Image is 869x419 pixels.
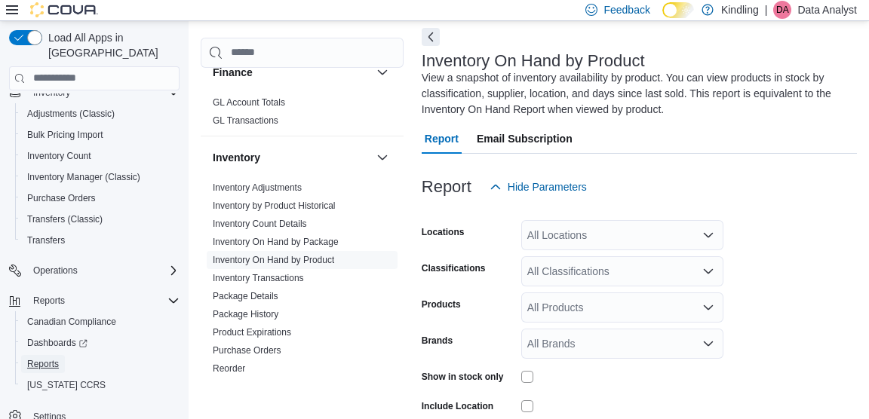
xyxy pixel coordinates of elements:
[21,334,94,352] a: Dashboards
[21,376,112,394] a: [US_STATE] CCRS
[27,261,84,280] button: Operations
[213,182,302,194] span: Inventory Adjustments
[21,355,65,373] a: Reports
[213,150,260,165] h3: Inventory
[21,355,180,373] span: Reports
[508,179,587,194] span: Hide Parameters
[373,148,392,167] button: Inventory
[21,231,180,249] span: Transfers
[422,400,493,412] label: Include Location
[422,178,471,196] h3: Report
[773,1,791,19] div: Data Analyst
[27,316,116,328] span: Canadian Compliance
[21,231,71,249] a: Transfers
[213,381,250,393] span: Transfers
[213,218,307,230] span: Inventory Count Details
[662,2,694,18] input: Dark Mode
[27,84,76,102] button: Inventory
[213,381,250,392] a: Transfers
[27,337,88,349] span: Dashboards
[425,124,459,154] span: Report
[422,52,645,70] h3: Inventory On Hand by Product
[213,97,285,108] a: GL Account Totals
[21,168,146,186] a: Inventory Manager (Classic)
[373,63,392,81] button: Finance
[21,126,180,144] span: Bulk Pricing Import
[21,105,121,123] a: Adjustments (Classic)
[702,338,714,350] button: Open list of options
[21,210,109,228] a: Transfers (Classic)
[213,115,278,126] a: GL Transactions
[213,255,334,265] a: Inventory On Hand by Product
[15,311,186,332] button: Canadian Compliance
[21,168,180,186] span: Inventory Manager (Classic)
[213,326,291,338] span: Product Expirations
[21,189,180,207] span: Purchase Orders
[797,1,857,19] p: Data Analyst
[33,265,78,277] span: Operations
[213,363,245,374] a: Reorder
[662,18,663,19] span: Dark Mode
[776,1,789,19] span: DA
[213,327,291,338] a: Product Expirations
[33,295,65,307] span: Reports
[15,375,186,396] button: [US_STATE] CCRS
[422,298,461,310] label: Products
[30,2,98,17] img: Cova
[42,30,180,60] span: Load All Apps in [GEOGRAPHIC_DATA]
[27,129,103,141] span: Bulk Pricing Import
[422,28,440,46] button: Next
[213,236,339,248] span: Inventory On Hand by Package
[15,230,186,251] button: Transfers
[33,87,70,99] span: Inventory
[201,93,404,136] div: Finance
[3,82,186,103] button: Inventory
[27,234,65,246] span: Transfers
[21,189,102,207] a: Purchase Orders
[422,262,486,274] label: Classifications
[27,108,115,120] span: Adjustments (Classic)
[702,265,714,277] button: Open list of options
[213,65,253,80] h3: Finance
[213,96,285,109] span: GL Account Totals
[702,229,714,241] button: Open list of options
[765,1,768,19] p: |
[15,167,186,188] button: Inventory Manager (Classic)
[213,362,245,375] span: Reorder
[27,261,180,280] span: Operations
[213,308,278,320] span: Package History
[15,353,186,375] button: Reports
[15,188,186,209] button: Purchase Orders
[213,200,336,212] span: Inventory by Product Historical
[27,358,59,370] span: Reports
[213,200,336,211] a: Inventory by Product Historical
[27,213,103,225] span: Transfers (Classic)
[213,219,307,229] a: Inventory Count Details
[484,172,593,202] button: Hide Parameters
[15,209,186,230] button: Transfers (Classic)
[27,292,180,310] span: Reports
[213,65,370,80] button: Finance
[213,273,304,283] a: Inventory Transactions
[213,290,278,302] span: Package Details
[213,237,339,247] a: Inventory On Hand by Package
[21,147,180,165] span: Inventory Count
[21,313,180,331] span: Canadian Compliance
[213,254,334,266] span: Inventory On Hand by Product
[422,371,504,383] label: Show in stock only
[27,84,180,102] span: Inventory
[21,126,109,144] a: Bulk Pricing Import
[201,179,404,402] div: Inventory
[213,115,278,127] span: GL Transactions
[422,335,453,347] label: Brands
[3,290,186,311] button: Reports
[27,379,106,391] span: [US_STATE] CCRS
[702,301,714,313] button: Open list of options
[15,103,186,124] button: Adjustments (Classic)
[21,376,180,394] span: Washington CCRS
[15,332,186,353] a: Dashboards
[21,334,180,352] span: Dashboards
[21,313,122,331] a: Canadian Compliance
[27,192,96,204] span: Purchase Orders
[15,145,186,167] button: Inventory Count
